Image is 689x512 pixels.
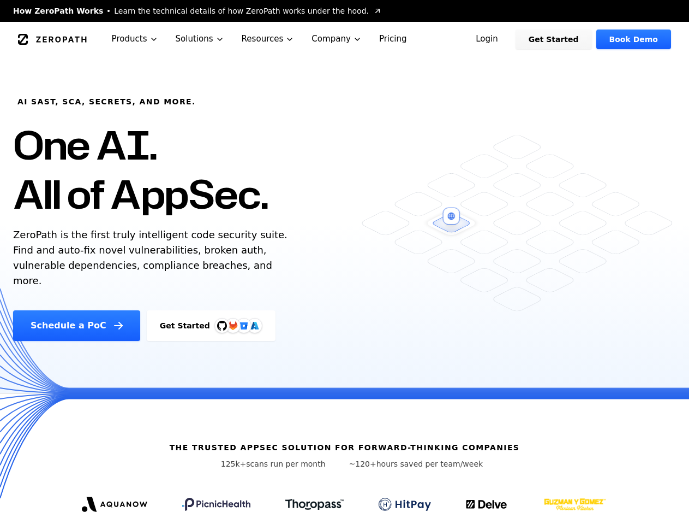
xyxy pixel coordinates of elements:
[13,5,382,16] a: How ZeroPath WorksLearn the technical details of how ZeroPath works under the hood.
[13,227,292,289] p: ZeroPath is the first truly intelligent code security suite. Find and auto-fix novel vulnerabilit...
[217,321,227,331] img: GitHub
[222,315,244,337] img: GitLab
[516,30,592,49] a: Get Started
[250,321,259,330] img: Azure
[463,30,511,49] a: Login
[170,442,520,453] h6: The Trusted AppSec solution for forward-thinking companies
[221,460,247,468] span: 125k+
[349,458,483,469] p: hours saved per team/week
[13,5,103,16] span: How ZeroPath Works
[303,22,370,56] button: Company
[13,310,140,341] a: Schedule a PoC
[596,30,671,49] a: Book Demo
[13,120,268,219] h1: One AI. All of AppSec.
[206,458,340,469] p: scans run per month
[147,310,275,341] a: Get StartedGitHubGitLabAzure
[114,5,369,16] span: Learn the technical details of how ZeroPath works under the hood.
[285,499,344,510] img: Thoropass
[233,22,303,56] button: Resources
[103,22,167,56] button: Products
[349,460,376,468] span: ~120+
[370,22,416,56] a: Pricing
[17,96,196,107] h6: AI SAST, SCA, Secrets, and more.
[167,22,233,56] button: Solutions
[238,320,250,332] svg: Bitbucket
